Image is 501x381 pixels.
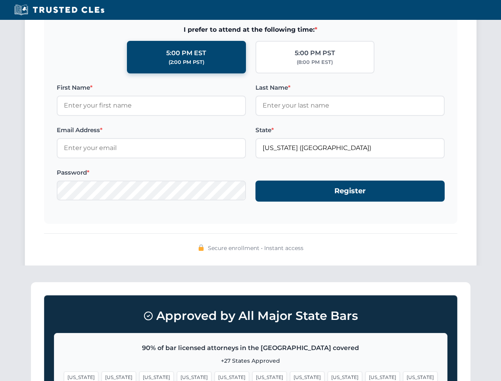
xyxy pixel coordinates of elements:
[57,138,246,158] input: Enter your email
[57,125,246,135] label: Email Address
[57,25,445,35] span: I prefer to attend at the following time:
[208,244,303,252] span: Secure enrollment • Instant access
[12,4,107,16] img: Trusted CLEs
[64,356,438,365] p: +27 States Approved
[255,83,445,92] label: Last Name
[297,58,333,66] div: (8:00 PM EST)
[198,244,204,251] img: 🔒
[255,181,445,202] button: Register
[54,305,447,327] h3: Approved by All Major State Bars
[64,343,438,353] p: 90% of bar licensed attorneys in the [GEOGRAPHIC_DATA] covered
[57,168,246,177] label: Password
[255,125,445,135] label: State
[255,138,445,158] input: Florida (FL)
[166,48,206,58] div: 5:00 PM EST
[169,58,204,66] div: (2:00 PM PST)
[57,96,246,115] input: Enter your first name
[255,96,445,115] input: Enter your last name
[57,83,246,92] label: First Name
[295,48,335,58] div: 5:00 PM PST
